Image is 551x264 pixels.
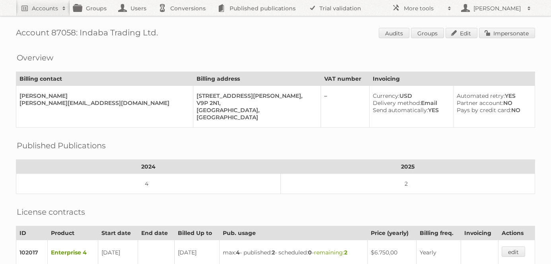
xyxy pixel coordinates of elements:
span: remaining: [314,249,347,256]
td: 4 [16,174,281,194]
div: YES [457,92,528,99]
h2: More tools [404,4,444,12]
td: – [321,86,370,128]
a: Impersonate [479,28,535,38]
th: Billing freq. [416,226,461,240]
th: Product [48,226,98,240]
h2: License contracts [17,206,85,218]
h2: Published Publications [17,140,106,151]
span: Pays by credit card: [457,107,511,114]
span: Currency: [373,92,399,99]
strong: 2 [344,249,347,256]
a: Groups [411,28,444,38]
div: Email [373,99,447,107]
th: Pub. usage [220,226,368,240]
th: Invoicing [370,72,535,86]
th: End date [138,226,174,240]
th: Start date [98,226,138,240]
a: edit [502,247,525,257]
th: Actions [498,226,535,240]
th: Invoicing [461,226,498,240]
h2: Accounts [32,4,58,12]
th: VAT number [321,72,370,86]
h2: Overview [17,52,53,64]
span: Automated retry: [457,92,505,99]
div: NO [457,99,528,107]
th: Billing address [193,72,321,86]
h1: Account 87058: Indaba Trading Ltd. [16,28,535,40]
span: Partner account: [457,99,503,107]
h2: [PERSON_NAME] [471,4,523,12]
div: [PERSON_NAME][EMAIL_ADDRESS][DOMAIN_NAME] [19,99,187,107]
strong: 2 [272,249,275,256]
th: Price (yearly) [367,226,416,240]
th: Billed Up to [174,226,219,240]
div: V9P 2N1, [197,99,315,107]
div: [GEOGRAPHIC_DATA], [197,107,315,114]
a: Audits [379,28,409,38]
div: [GEOGRAPHIC_DATA] [197,114,315,121]
div: NO [457,107,528,114]
span: Delivery method: [373,99,421,107]
div: [STREET_ADDRESS][PERSON_NAME], [197,92,315,99]
strong: 4 [236,249,240,256]
div: [PERSON_NAME] [19,92,187,99]
th: 2025 [280,160,535,174]
a: Edit [446,28,477,38]
th: ID [16,226,48,240]
th: Billing contact [16,72,193,86]
div: USD [373,92,447,99]
td: 2 [280,174,535,194]
span: Send automatically: [373,107,428,114]
th: 2024 [16,160,281,174]
div: YES [373,107,447,114]
strong: 0 [308,249,312,256]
